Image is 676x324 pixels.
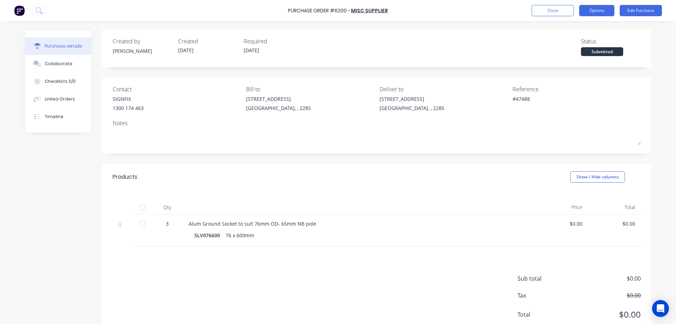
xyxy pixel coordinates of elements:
[518,291,570,300] span: Tax
[25,90,91,108] button: Linked Orders
[45,96,75,102] div: Linked Orders
[513,85,641,93] div: Reference
[380,85,508,93] div: Deliver to
[113,119,641,127] div: Notes
[570,308,641,321] span: $0.00
[244,37,303,45] div: Required
[226,230,254,240] div: 76 x 600mm
[532,5,574,16] button: Close
[45,78,76,85] div: Checklists 0/0
[194,230,226,240] div: SLV076600
[25,108,91,126] button: Timeline
[380,95,444,103] div: [STREET_ADDRESS]
[535,200,588,214] div: Price
[570,291,641,300] span: $0.00
[570,274,641,283] span: $0.00
[178,37,238,45] div: Created
[570,171,625,183] button: Show / Hide columns
[518,274,570,283] span: Sub total
[246,95,311,103] div: [STREET_ADDRESS]
[151,200,183,214] div: Qty
[380,104,444,112] div: [GEOGRAPHIC_DATA], , 2285
[588,200,641,214] div: Total
[541,220,582,227] div: $0.00
[45,114,63,120] div: Timeline
[594,220,635,227] div: $0.00
[113,37,173,45] div: Created by
[113,47,173,55] div: [PERSON_NAME]
[25,55,91,73] button: Collaborate
[246,104,311,112] div: [GEOGRAPHIC_DATA], , 2285
[652,300,669,317] div: Open Intercom Messenger
[25,73,91,90] button: Checklists 0/0
[513,95,601,111] textarea: #47488
[25,37,91,55] button: Purchase details
[518,310,570,319] span: Total
[351,7,388,14] a: MISC SUPPLIER
[113,85,241,93] div: Contact
[620,5,662,16] button: Edit Purchase
[113,95,144,103] div: SIGNFIX
[45,43,82,49] div: Purchase details
[189,220,530,227] div: Alum Ground Socket to suit 76mm OD- 65mm NB pole
[581,37,641,45] div: Status
[288,7,350,14] div: Purchase Order #6200 -
[45,61,73,67] div: Collaborate
[113,173,137,181] div: Products
[157,220,177,227] div: 3
[579,5,614,16] button: Options
[113,104,144,112] div: 1300 174 463
[581,47,623,56] div: Submitted
[246,85,374,93] div: Bill to
[14,5,25,16] img: Factory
